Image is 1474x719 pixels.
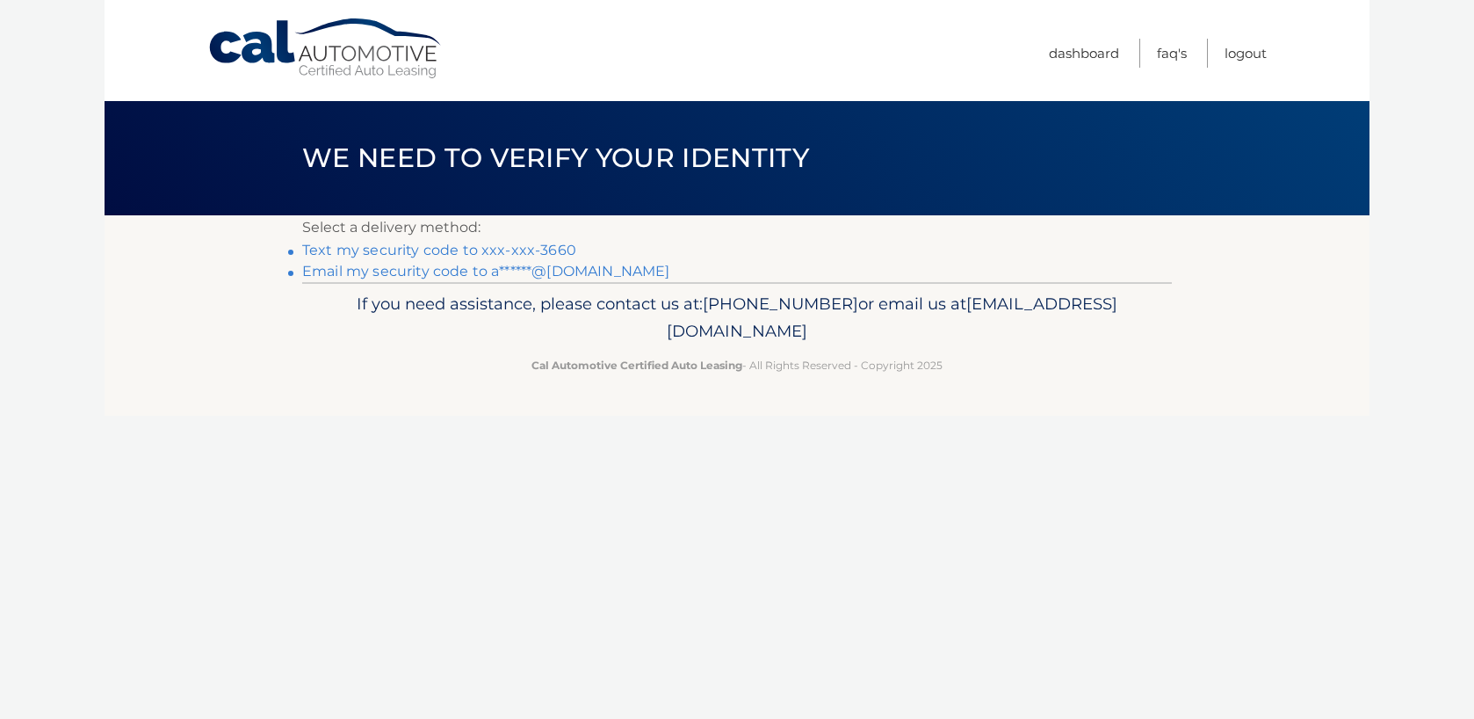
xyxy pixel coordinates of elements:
a: Dashboard [1049,39,1119,68]
span: [PHONE_NUMBER] [703,294,858,314]
a: Email my security code to a******@[DOMAIN_NAME] [302,263,670,280]
p: - All Rights Reserved - Copyright 2025 [314,356,1160,374]
a: FAQ's [1157,39,1187,68]
a: Cal Automotive [207,18,444,80]
a: Logout [1225,39,1267,68]
p: If you need assistance, please contact us at: or email us at [314,290,1160,346]
p: Select a delivery method: [302,215,1172,240]
strong: Cal Automotive Certified Auto Leasing [531,359,742,372]
a: Text my security code to xxx-xxx-3660 [302,242,576,258]
span: We need to verify your identity [302,142,809,174]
